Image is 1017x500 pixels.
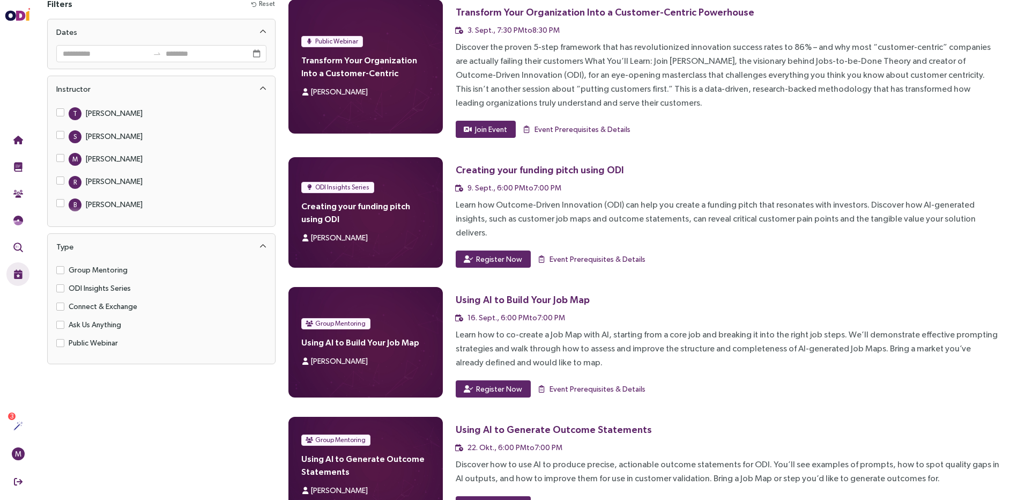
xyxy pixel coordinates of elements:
span: Register Now [476,383,522,395]
h4: Creating your funding pitch using ODI [301,200,429,225]
span: T [73,107,77,120]
button: Actions [6,414,29,438]
span: Event Prerequisites & Details [550,383,645,395]
div: Transform Your Organization Into a Customer-Centric Powerhouse [456,5,754,19]
button: Register Now [456,380,531,398]
button: Home [6,128,29,152]
span: Public Webinar [64,337,122,349]
div: Dates [48,19,275,45]
img: Outcome Validation [13,242,23,252]
span: Ask Us Anything [64,319,125,330]
span: 22. Okt., 6:00 PM to 7:00 PM [467,443,562,452]
button: Community [6,182,29,205]
span: Group Mentoring [315,318,366,329]
div: [PERSON_NAME] [86,175,143,187]
span: 9. Sept., 6:00 PM to 7:00 PM [467,183,561,192]
div: Discover how to use AI to produce precise, actionable outcome statements for ODI. You’ll see exam... [456,458,1000,486]
span: 3 [10,413,14,420]
sup: 3 [8,413,16,420]
span: [PERSON_NAME] [311,486,368,495]
span: ODI Insights Series [315,182,369,193]
button: Event Prerequisites & Details [537,251,646,268]
div: Dates [56,26,77,39]
img: Community [13,189,23,198]
span: Event Prerequisites & Details [550,253,645,265]
h4: Transform Your Organization Into a Customer-Centric Powerhouse [301,54,429,79]
div: Learn how to co-create a Job Map with AI, starting from a core job and breaking it into the right... [456,328,1000,370]
button: Sign Out [6,470,29,494]
div: Instructor [48,76,275,102]
button: M [6,442,29,466]
img: Actions [13,421,23,431]
span: R [73,176,77,189]
span: Connect & Exchange [64,300,142,312]
span: swap-right [153,49,161,58]
div: [PERSON_NAME] [86,130,143,142]
div: [PERSON_NAME] [86,198,143,210]
img: Live Events [13,269,23,279]
div: [PERSON_NAME] [86,107,143,119]
button: Join Event [456,121,516,138]
div: Type [48,234,275,260]
span: 16. Sept., 6:00 PM to 7:00 PM [467,313,565,322]
span: M [15,447,21,460]
img: Training [13,162,23,172]
span: Group Mentoring [64,264,132,276]
span: Join Event [475,123,507,135]
span: Register Now [476,253,522,265]
span: [PERSON_NAME] [311,357,368,365]
button: Live Events [6,262,29,286]
button: Needs Framework [6,209,29,232]
h4: Using AI to Generate Outcome Statements [301,452,429,478]
button: Event Prerequisites & Details [522,121,631,138]
span: ODI Insights Series [64,282,135,294]
div: Using AI to Build Your Job Map [456,293,590,306]
span: [PERSON_NAME] [311,87,368,96]
span: Event Prerequisites & Details [535,123,630,135]
div: Using AI to Generate Outcome Statements [456,423,652,436]
div: Creating your funding pitch using ODI [456,163,624,177]
img: JTBD Needs Framework [13,216,23,225]
span: to [153,49,161,58]
span: Group Mentoring [315,435,366,445]
div: Instructor [56,83,91,95]
button: Event Prerequisites & Details [537,380,646,398]
h4: Using AI to Build Your Job Map [301,336,429,349]
span: Public Webinar [315,36,358,47]
button: Training [6,155,29,179]
div: Type [56,240,73,253]
button: Outcome Validation [6,236,29,259]
div: Learn how Outcome-Driven Innovation (ODI) can help you create a funding pitch that resonates with... [456,198,1000,240]
div: [PERSON_NAME] [86,153,143,165]
div: Discover the proven 5-step framework that has revolutionized innovation success rates to 86% – an... [456,40,1000,110]
span: S [73,130,77,143]
span: [PERSON_NAME] [311,233,368,242]
span: M [72,153,78,166]
span: B [73,198,77,211]
button: Register Now [456,251,531,268]
span: 3. Sept., 7:30 PM to 8:30 PM [467,26,560,34]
